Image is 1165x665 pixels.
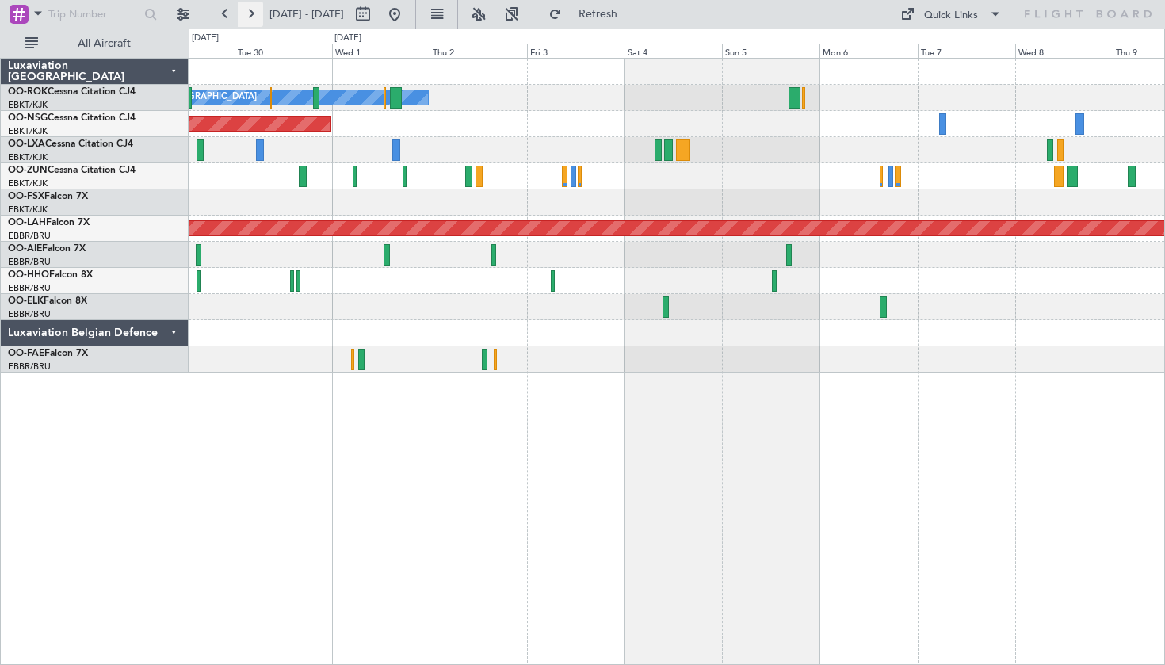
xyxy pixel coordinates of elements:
div: [DATE] [192,32,219,45]
span: OO-HHO [8,270,49,280]
span: OO-AIE [8,244,42,254]
div: [DATE] [334,32,361,45]
a: OO-ELKFalcon 8X [8,296,87,306]
div: Thu 2 [430,44,527,58]
a: OO-NSGCessna Citation CJ4 [8,113,136,123]
span: Refresh [565,9,632,20]
a: OO-AIEFalcon 7X [8,244,86,254]
a: OO-LAHFalcon 7X [8,218,90,227]
a: EBBR/BRU [8,361,51,373]
div: Wed 8 [1015,44,1113,58]
span: OO-NSG [8,113,48,123]
a: OO-ROKCessna Citation CJ4 [8,87,136,97]
a: OO-ZUNCessna Citation CJ4 [8,166,136,175]
a: EBKT/KJK [8,151,48,163]
div: Sun 5 [722,44,819,58]
a: EBKT/KJK [8,99,48,111]
span: All Aircraft [41,38,167,49]
a: EBKT/KJK [8,204,48,216]
span: OO-FAE [8,349,44,358]
span: OO-LAH [8,218,46,227]
button: All Aircraft [17,31,172,56]
div: Wed 1 [332,44,430,58]
span: OO-ZUN [8,166,48,175]
a: OO-HHOFalcon 8X [8,270,93,280]
div: Sat 4 [625,44,722,58]
a: EBKT/KJK [8,178,48,189]
div: Tue 7 [918,44,1015,58]
a: EBBR/BRU [8,308,51,320]
div: Tue 30 [235,44,332,58]
span: [DATE] - [DATE] [269,7,344,21]
input: Trip Number [48,2,139,26]
a: OO-FAEFalcon 7X [8,349,88,358]
span: OO-ROK [8,87,48,97]
span: OO-LXA [8,139,45,149]
a: EBBR/BRU [8,230,51,242]
div: Quick Links [924,8,978,24]
a: EBBR/BRU [8,256,51,268]
div: Fri 3 [527,44,625,58]
button: Refresh [541,2,636,27]
a: EBBR/BRU [8,282,51,294]
a: EBKT/KJK [8,125,48,137]
span: OO-FSX [8,192,44,201]
span: OO-ELK [8,296,44,306]
div: Mon 6 [819,44,917,58]
button: Quick Links [892,2,1010,27]
a: OO-FSXFalcon 7X [8,192,88,201]
a: OO-LXACessna Citation CJ4 [8,139,133,149]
